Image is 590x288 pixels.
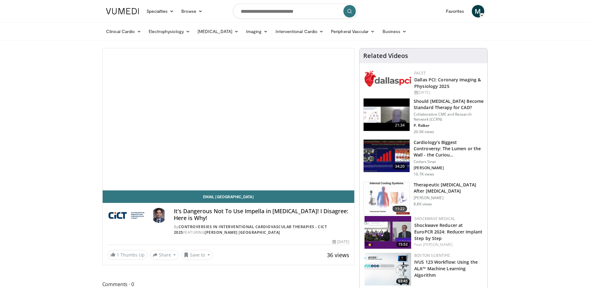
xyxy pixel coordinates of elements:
a: 34:20 Cardiology’s Biggest Controversy: The Lumen or the Wall - the Curiou… Cedars Sinai [PERSON_... [363,139,484,177]
a: Shockwave Reducer at EuroPCR 2024: Reducer Implant Step by Step [414,222,482,241]
div: By FEATURING [174,224,349,235]
span: 1 [117,252,119,258]
img: Controversies in Interventional Cardiovascular Therapies - CICT 2025 [108,208,149,223]
a: [PERSON_NAME] [GEOGRAPHIC_DATA] [205,230,280,235]
a: Business [379,25,411,38]
img: eb63832d-2f75-457d-8c1a-bbdc90eb409c.150x105_q85_crop-smart_upscale.jpg [364,98,410,131]
img: Avatar [151,208,166,223]
a: Favorites [442,5,468,17]
span: 03:45 [396,278,410,284]
a: 21:34 Should [MEDICAL_DATA] Become Standard Therapy for CAD? Collaborative CME and Research Netwo... [363,98,484,134]
p: 8.8K views [414,202,432,207]
img: a66c217a-745f-4867-a66f-0c610c99ad03.150x105_q85_crop-smart_upscale.jpg [365,253,411,286]
h3: Therapeutic [MEDICAL_DATA] After [MEDICAL_DATA] [414,182,484,194]
a: 03:45 [365,253,411,286]
div: [DATE] [332,239,349,245]
img: fadbcca3-3c72-4f96-a40d-f2c885e80660.150x105_q85_crop-smart_upscale.jpg [365,216,411,249]
a: Email [GEOGRAPHIC_DATA] [103,190,355,203]
a: Shockwave Medical [414,216,455,221]
p: 10.7K views [414,172,434,177]
div: [DATE] [414,90,482,95]
p: [PERSON_NAME] [414,195,484,200]
p: [PERSON_NAME] [414,166,484,170]
span: 36 views [327,251,349,259]
h3: Should [MEDICAL_DATA] Become Standard Therapy for CAD? [414,98,484,111]
h4: Related Videos [363,52,408,60]
p: P. Ridker [414,123,484,128]
a: Browse [178,5,206,17]
a: Dallas PCI: Coronary Imaging & Physiology 2025 [414,77,481,89]
a: 1 Thumbs Up [108,250,147,260]
h4: It's Dangerous Not To Use Impella in [MEDICAL_DATA]! I Disagree: Here is Why! [174,208,349,221]
video-js: Video Player [103,48,355,190]
h3: Cardiology’s Biggest Controversy: The Lumen or the Wall - the Curiou… [414,139,484,158]
a: IVUS 123 Workflow: Using the ALA™ Machine Learning Algorithm [414,259,478,278]
button: Save to [181,250,213,260]
span: 34:20 [393,163,407,170]
img: 243698_0002_1.png.150x105_q85_crop-smart_upscale.jpg [364,182,410,214]
a: Electrophysiology [145,25,194,38]
a: Interventional Cardio [272,25,328,38]
img: VuMedi Logo [106,8,139,14]
a: Controversies in Interventional Cardiovascular Therapies - CICT 2025 [174,224,327,235]
img: d453240d-5894-4336-be61-abca2891f366.150x105_q85_crop-smart_upscale.jpg [364,140,410,172]
a: [MEDICAL_DATA] [194,25,242,38]
p: Collaborative CME and Research Network (CCRN) [414,112,484,122]
a: [PERSON_NAME] [423,242,453,247]
a: 15:52 [365,216,411,249]
a: Specialties [143,5,178,17]
a: M [472,5,484,17]
a: Clinical Cardio [102,25,145,38]
a: Peripheral Vascular [327,25,379,38]
p: Cedars Sinai [414,159,484,164]
a: 11:22 Therapeutic [MEDICAL_DATA] After [MEDICAL_DATA] [PERSON_NAME] 8.8K views [363,182,484,215]
span: 21:34 [393,122,407,128]
a: Imaging [242,25,272,38]
p: 20.0K views [414,129,434,134]
a: FACET [414,70,426,76]
span: 11:22 [393,206,407,212]
input: Search topics, interventions [233,4,357,19]
button: Share [150,250,179,260]
a: Boston Scientific [414,253,450,258]
div: Feat. [414,242,482,247]
span: 15:52 [396,242,410,247]
img: 939357b5-304e-4393-95de-08c51a3c5e2a.png.150x105_q85_autocrop_double_scale_upscale_version-0.2.png [365,70,411,87]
